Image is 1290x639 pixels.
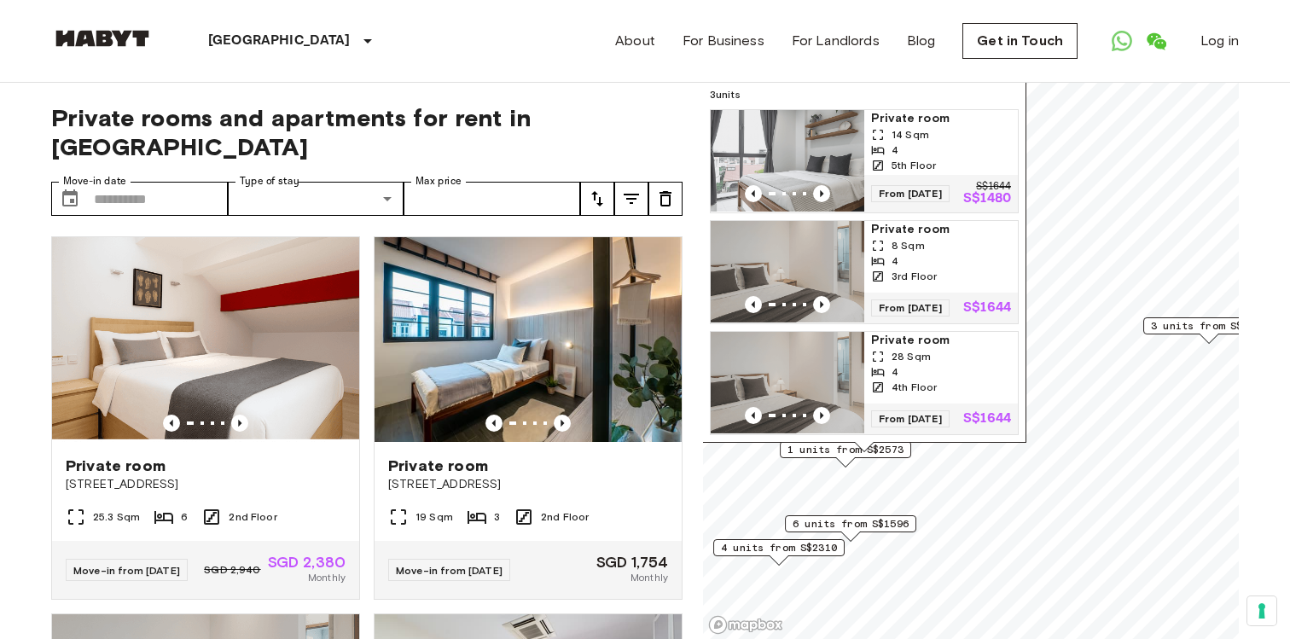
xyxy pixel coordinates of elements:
span: 6 units from S$1596 [793,516,909,532]
span: Private room [388,456,488,476]
img: Marketing picture of unit SG-01-029-008-02 [711,110,864,212]
button: Your consent preferences for tracking technologies [1247,596,1276,625]
span: 2nd Floor [229,509,276,525]
span: 25.3 Sqm [93,509,140,525]
span: 5th Floor [892,158,936,173]
span: 2nd Floor [541,509,589,525]
span: 19 Sqm [415,509,453,525]
span: 8 Sqm [892,238,925,253]
label: Max price [415,174,462,189]
button: Previous image [813,296,830,313]
a: Mapbox logo [708,615,783,635]
button: Previous image [745,185,762,202]
span: 4th Floor [892,380,937,395]
span: 14 Sqm [892,127,929,142]
label: Move-in date [63,174,126,189]
span: 6 [181,509,188,525]
div: Map marker [785,515,916,542]
span: From [DATE] [871,299,950,317]
a: About [615,31,655,51]
span: 3 units [710,87,1019,102]
a: Get in Touch [962,23,1078,59]
span: 3 [494,509,500,525]
a: Marketing picture of unit SG-01-029-008-02Previous imagePrevious imagePrivate room14 Sqm45th Floo... [710,109,1019,213]
button: Previous image [745,407,762,424]
p: S$1644 [963,412,1011,426]
a: Marketing picture of unit SG-01-027-006-02Previous imagePrevious imagePrivate room[STREET_ADDRESS... [374,236,683,600]
span: Move-in from [DATE] [73,564,180,577]
a: Marketing picture of unit SG-01-029-006-03Previous imagePrevious imagePrivate room28 Sqm44th Floo... [710,331,1019,435]
span: [STREET_ADDRESS] [66,476,346,493]
p: S$1480 [963,192,1011,206]
div: Map marker [713,539,845,566]
span: 4 [892,364,898,380]
div: Map marker [780,441,911,468]
img: Marketing picture of unit SG-01-127-001-001 [52,237,359,442]
span: 4 units from S$2310 [721,540,837,555]
span: From [DATE] [871,410,950,427]
span: 4 [892,142,898,158]
img: Marketing picture of unit SG-01-029-003-03 [711,221,864,323]
span: Monthly [630,570,668,585]
p: S$1644 [976,182,1011,192]
label: Type of stay [240,174,299,189]
button: Previous image [554,415,571,432]
span: Monthly [308,570,346,585]
span: 3 units from S$2036 [1151,318,1267,334]
a: Marketing picture of unit SG-01-127-001-001Previous imagePrevious imagePrivate room[STREET_ADDRES... [51,236,360,600]
span: Move-in from [DATE] [396,564,503,577]
button: Previous image [813,185,830,202]
p: S$1644 [963,301,1011,315]
span: [STREET_ADDRESS] [388,476,668,493]
button: Previous image [813,407,830,424]
button: tune [580,182,614,216]
button: Choose date [53,182,87,216]
button: tune [648,182,683,216]
img: Marketing picture of unit SG-01-027-006-02 [375,237,682,442]
span: Private room [871,221,1011,238]
span: SGD 2,380 [268,555,346,570]
a: Marketing picture of unit SG-01-029-003-03Previous imagePrevious imagePrivate room8 Sqm43rd Floor... [710,220,1019,324]
a: For Landlords [792,31,880,51]
span: Private rooms and apartments for rent in [GEOGRAPHIC_DATA] [51,103,683,161]
img: Habyt [51,30,154,47]
button: Previous image [745,296,762,313]
span: From [DATE] [871,185,950,202]
a: Open WeChat [1139,24,1173,58]
span: 4 [892,253,898,269]
div: Map marker [702,38,1026,452]
a: Blog [907,31,936,51]
a: Log in [1200,31,1239,51]
button: Previous image [163,415,180,432]
img: Marketing picture of unit SG-01-029-006-03 [711,332,864,434]
span: Private room [871,110,1011,127]
p: [GEOGRAPHIC_DATA] [208,31,351,51]
span: Private room [66,456,166,476]
a: Open WhatsApp [1105,24,1139,58]
button: Previous image [231,415,248,432]
div: Map marker [1143,317,1275,344]
span: SGD 1,754 [596,555,668,570]
a: For Business [683,31,764,51]
span: 28 Sqm [892,349,931,364]
span: Private room [871,332,1011,349]
span: SGD 2,940 [204,562,260,578]
button: tune [614,182,648,216]
button: Previous image [485,415,503,432]
span: 3rd Floor [892,269,937,284]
